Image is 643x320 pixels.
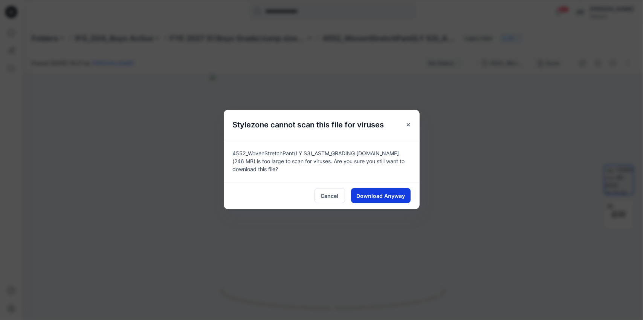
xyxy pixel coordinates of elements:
[351,188,411,203] button: Download Anyway
[321,192,339,200] span: Cancel
[224,140,420,182] div: 4552_WovenStretchPant(LY S3)_ASTM_GRADING [DOMAIN_NAME] (246 MB) is too large to scan for viruses...
[402,118,415,132] button: Close
[356,192,405,200] span: Download Anyway
[315,188,345,203] button: Cancel
[224,110,393,140] h5: Stylezone cannot scan this file for viruses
